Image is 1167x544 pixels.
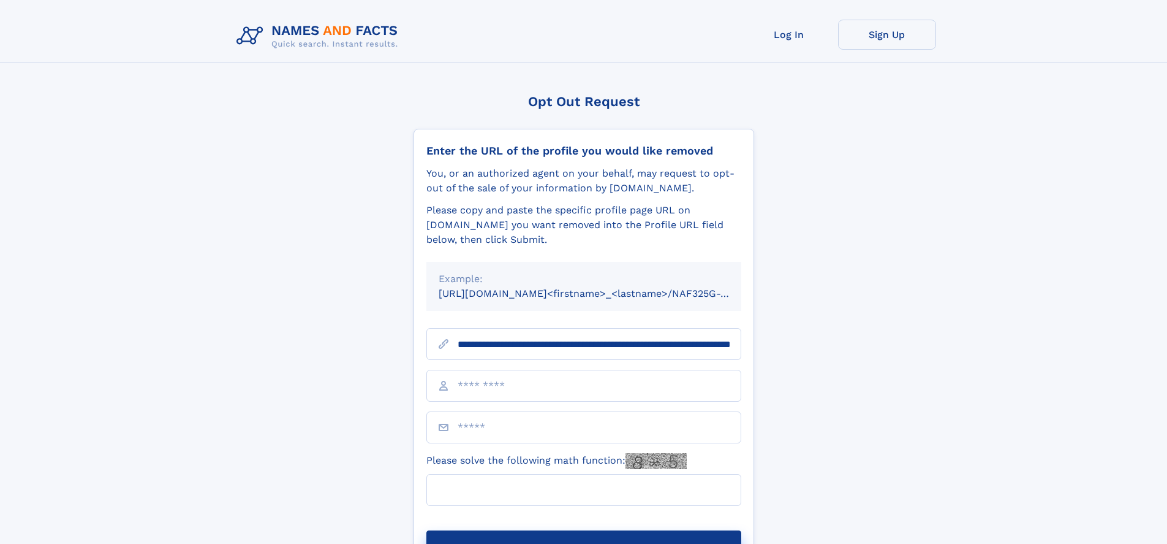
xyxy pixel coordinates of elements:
[426,144,741,158] div: Enter the URL of the profile you would like removed
[426,203,741,247] div: Please copy and paste the specific profile page URL on [DOMAIN_NAME] you want removed into the Pr...
[426,166,741,196] div: You, or an authorized agent on your behalf, may request to opt-out of the sale of your informatio...
[439,272,729,286] div: Example:
[426,453,687,469] label: Please solve the following math function:
[439,288,765,299] small: [URL][DOMAIN_NAME]<firstname>_<lastname>/NAF325G-xxxxxxxx
[740,20,838,50] a: Log In
[414,94,754,109] div: Opt Out Request
[232,20,408,53] img: Logo Names and Facts
[838,20,936,50] a: Sign Up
